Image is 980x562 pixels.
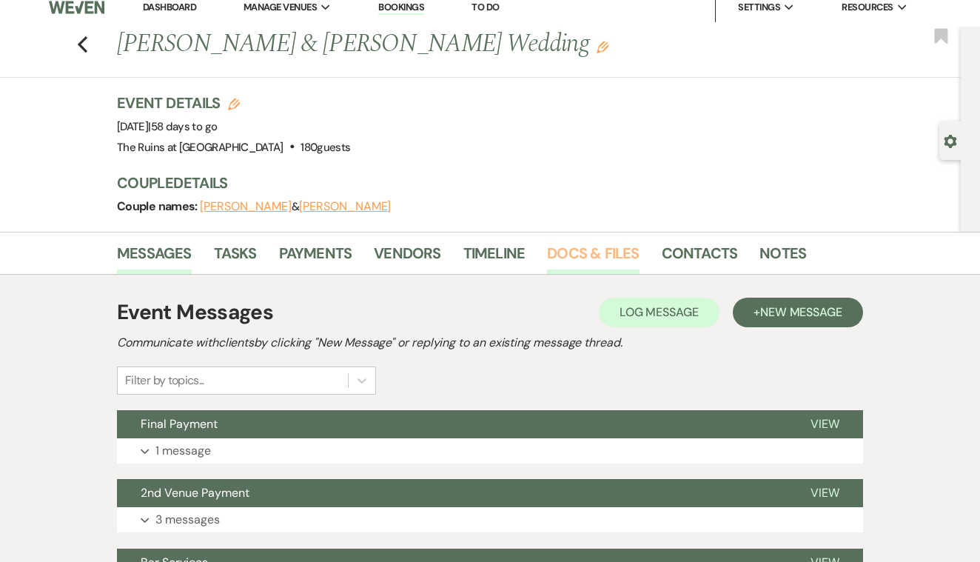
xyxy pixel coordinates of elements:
[214,241,257,274] a: Tasks
[374,241,440,274] a: Vendors
[760,304,842,320] span: New Message
[117,438,863,464] button: 1 message
[547,241,639,274] a: Docs & Files
[471,1,499,13] a: To Do
[141,485,249,501] span: 2nd Venue Payment
[787,410,863,438] button: View
[117,241,192,274] a: Messages
[141,416,218,432] span: Final Payment
[117,297,273,328] h1: Event Messages
[620,304,699,320] span: Log Message
[299,201,391,213] button: [PERSON_NAME]
[117,93,350,113] h3: Event Details
[155,510,220,529] p: 3 messages
[117,334,863,352] h2: Communicate with clients by clicking "New Message" or replying to an existing message thread.
[200,199,391,214] span: &
[810,416,839,432] span: View
[117,198,200,214] span: Couple names:
[117,140,283,155] span: The Ruins at [GEOGRAPHIC_DATA]
[810,485,839,501] span: View
[200,201,292,213] button: [PERSON_NAME]
[125,372,204,389] div: Filter by topics...
[279,241,352,274] a: Payments
[463,241,526,274] a: Timeline
[148,119,217,134] span: |
[117,479,787,507] button: 2nd Venue Payment
[301,140,350,155] span: 180 guests
[151,119,218,134] span: 58 days to go
[597,40,608,53] button: Edit
[117,27,780,62] h1: [PERSON_NAME] & [PERSON_NAME] Wedding
[117,410,787,438] button: Final Payment
[662,241,738,274] a: Contacts
[733,298,863,327] button: +New Message
[155,441,211,461] p: 1 message
[117,173,946,193] h3: Couple Details
[378,1,424,15] a: Bookings
[143,1,196,13] a: Dashboard
[599,298,719,327] button: Log Message
[117,507,863,532] button: 3 messages
[944,133,957,147] button: Open lead details
[759,241,806,274] a: Notes
[787,479,863,507] button: View
[117,119,217,134] span: [DATE]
